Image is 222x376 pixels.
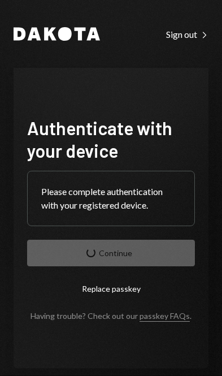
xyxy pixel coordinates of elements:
button: Replace passkey [27,275,195,302]
div: Sign out [166,29,208,40]
a: Sign out [166,28,208,40]
a: passkey FAQs [140,311,190,322]
div: Having trouble? Check out our . [31,311,191,321]
div: Please complete authentication with your registered device. [41,185,181,212]
h1: Authenticate with your device [27,116,195,162]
